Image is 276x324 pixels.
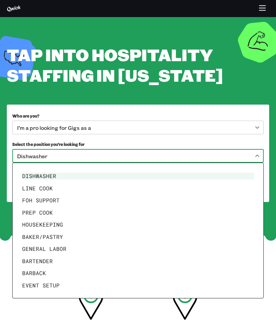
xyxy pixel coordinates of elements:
li: Bartender [19,255,257,267]
li: Baker/Pastry [19,231,257,243]
li: FOH Support [19,194,257,206]
li: Event Setup [19,279,257,292]
li: Barback [19,267,257,279]
li: Line Cook [19,182,257,194]
li: Housekeeping [19,218,257,231]
li: Dishwasher [19,170,257,182]
li: General Labor [19,243,257,255]
li: Prep Cook [19,206,257,219]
